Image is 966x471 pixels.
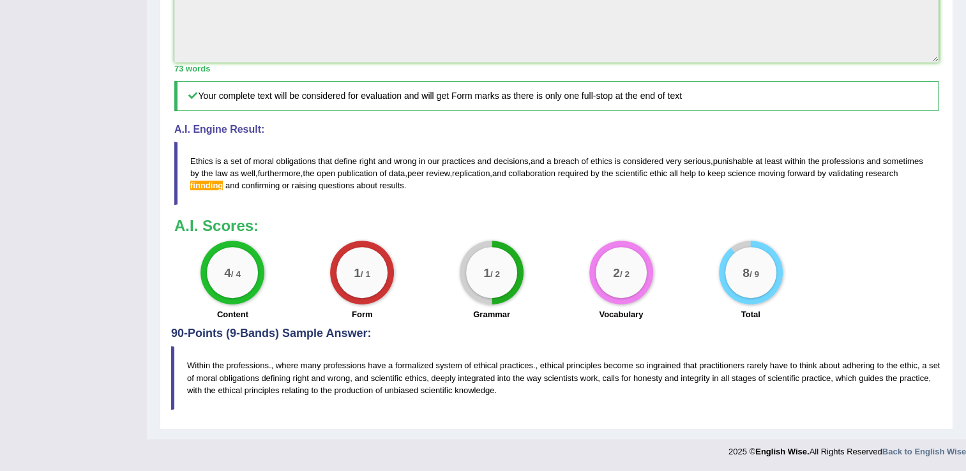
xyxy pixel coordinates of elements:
span: that [318,156,332,166]
span: research [866,168,898,178]
a: Back to English Wise [882,447,966,456]
span: professions [822,156,864,166]
span: the [303,168,314,178]
h4: A.I. Engine Result: [174,124,939,135]
span: ethic [649,168,667,178]
span: scientific [615,168,647,178]
span: is [615,156,621,166]
span: law [215,168,228,178]
span: publication [338,168,377,178]
span: confirming [241,181,280,190]
span: results [379,181,404,190]
span: required [558,168,589,178]
span: is [215,156,221,166]
span: review [426,168,450,178]
span: and [531,156,545,166]
span: wrong [394,156,416,166]
span: science [728,168,756,178]
span: keep [707,168,725,178]
span: in [419,156,425,166]
span: the [201,168,213,178]
blockquote: , , , , , , , . [174,142,939,205]
big: 4 [224,265,231,280]
span: by [817,168,826,178]
span: and [378,156,392,166]
span: of [244,156,251,166]
span: sometimes [883,156,923,166]
span: data [389,168,405,178]
span: well [241,168,255,178]
span: the [601,168,613,178]
span: obligations [276,156,315,166]
span: breach [554,156,579,166]
span: and [866,156,880,166]
span: considered [623,156,664,166]
span: moral [253,156,274,166]
span: collaboration [508,168,555,178]
span: the [808,156,819,166]
span: of [581,156,588,166]
span: all [670,168,678,178]
span: set [230,156,241,166]
blockquote: Within the professions., where many professions have a formalized system of ethical practices., e... [171,346,942,409]
span: our [428,156,440,166]
small: / 4 [231,269,241,279]
span: by [591,168,600,178]
span: validating [828,168,863,178]
span: as [230,168,239,178]
span: help [680,168,696,178]
span: least [765,156,782,166]
strong: English Wise. [755,447,809,456]
span: and [478,156,492,166]
span: furthermore [258,168,301,178]
span: within [785,156,806,166]
span: punishable [713,156,753,166]
label: Content [217,308,248,320]
span: Possible spelling mistake found. (did you mean: finding) [190,181,223,190]
small: / 2 [490,269,500,279]
small: / 1 [361,269,370,279]
span: very [666,156,682,166]
span: at [755,156,762,166]
span: a [223,156,228,166]
label: Form [352,308,373,320]
span: to [698,168,705,178]
span: Ethics [190,156,213,166]
span: and [492,168,506,178]
div: 2025 © All Rights Reserved [728,439,966,458]
span: of [379,168,386,178]
span: define [335,156,357,166]
big: 1 [354,265,361,280]
small: / 2 [620,269,630,279]
label: Grammar [473,308,510,320]
span: serious [684,156,711,166]
span: replication [452,168,490,178]
span: a [547,156,551,166]
span: and [225,181,239,190]
label: Vocabulary [599,308,643,320]
span: questions [319,181,354,190]
span: raising [292,181,316,190]
span: forward [787,168,815,178]
span: or [282,181,290,190]
span: ethics [591,156,612,166]
span: open [317,168,335,178]
big: 8 [743,265,750,280]
span: by [190,168,199,178]
b: A.I. Scores: [174,217,259,234]
big: 1 [483,265,490,280]
span: peer [407,168,424,178]
span: moving [758,168,785,178]
span: practices [442,156,475,166]
div: 73 words [174,63,939,75]
h5: Your complete text will be considered for evaluation and will get Form marks as there is only one... [174,81,939,111]
big: 2 [613,265,620,280]
span: right [359,156,375,166]
label: Total [741,308,760,320]
small: / 9 [749,269,758,279]
span: about [356,181,377,190]
span: decisions [494,156,528,166]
